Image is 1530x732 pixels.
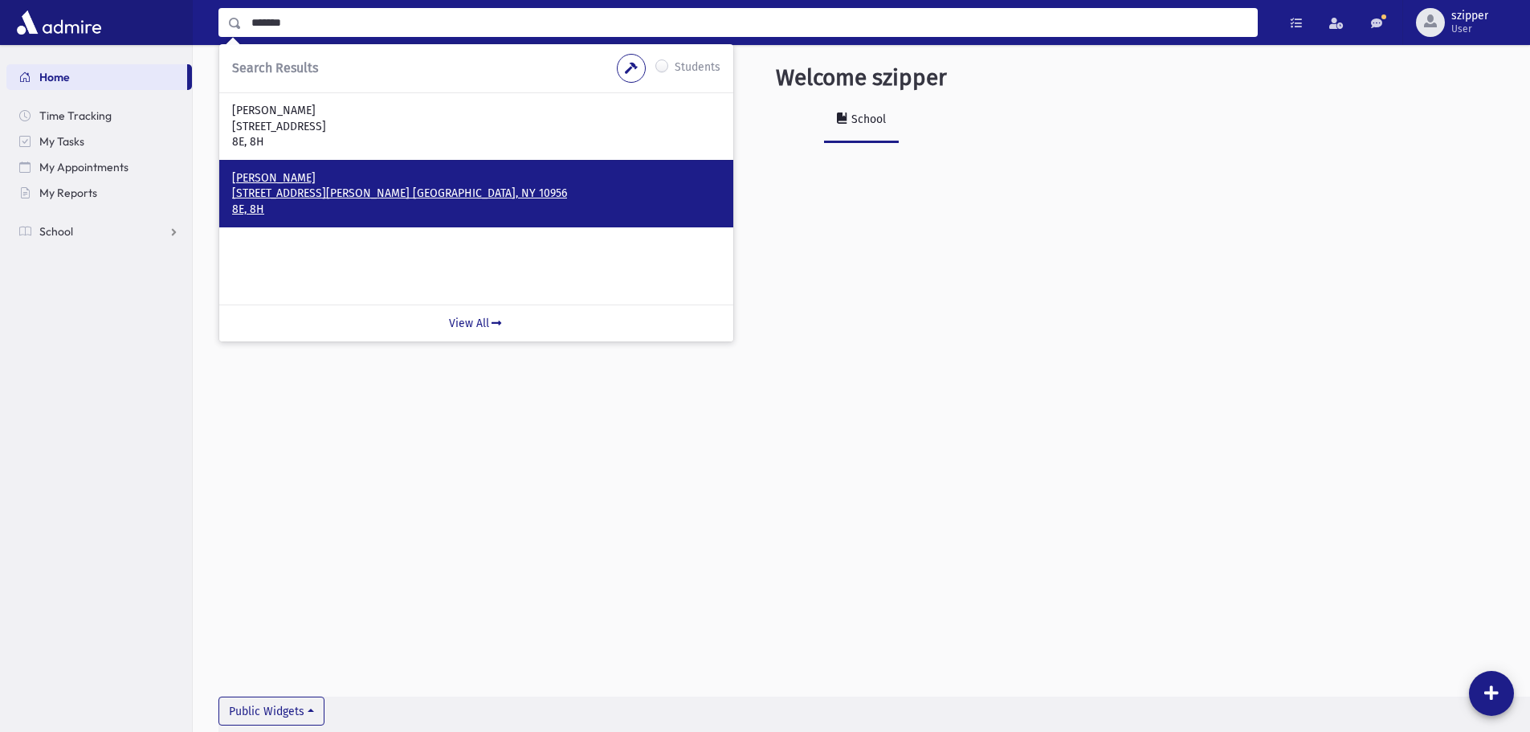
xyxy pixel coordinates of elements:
[242,8,1257,37] input: Search
[232,186,720,202] p: [STREET_ADDRESS][PERSON_NAME] [GEOGRAPHIC_DATA], NY 10956
[232,119,720,135] p: [STREET_ADDRESS]
[848,112,886,126] div: School
[776,64,947,92] h3: Welcome szipper
[39,70,70,84] span: Home
[39,134,84,149] span: My Tasks
[824,98,899,143] a: School
[1451,22,1488,35] span: User
[6,180,192,206] a: My Reports
[232,103,720,119] p: [PERSON_NAME]
[232,103,720,150] a: [PERSON_NAME] [STREET_ADDRESS] 8E, 8H
[232,202,720,218] p: 8E, 8H
[6,219,192,244] a: School
[39,108,112,123] span: Time Tracking
[39,224,73,239] span: School
[39,186,97,200] span: My Reports
[232,134,720,150] p: 8E, 8H
[13,6,105,39] img: AdmirePro
[232,170,720,186] p: [PERSON_NAME]
[6,154,192,180] a: My Appointments
[6,103,192,129] a: Time Tracking
[232,170,720,218] a: [PERSON_NAME] [STREET_ADDRESS][PERSON_NAME] [GEOGRAPHIC_DATA], NY 10956 8E, 8H
[675,59,720,78] label: Students
[6,64,187,90] a: Home
[39,160,129,174] span: My Appointments
[219,305,733,341] a: View All
[232,60,318,76] span: Search Results
[6,129,192,154] a: My Tasks
[218,697,324,726] button: Public Widgets
[1451,10,1488,22] span: szipper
